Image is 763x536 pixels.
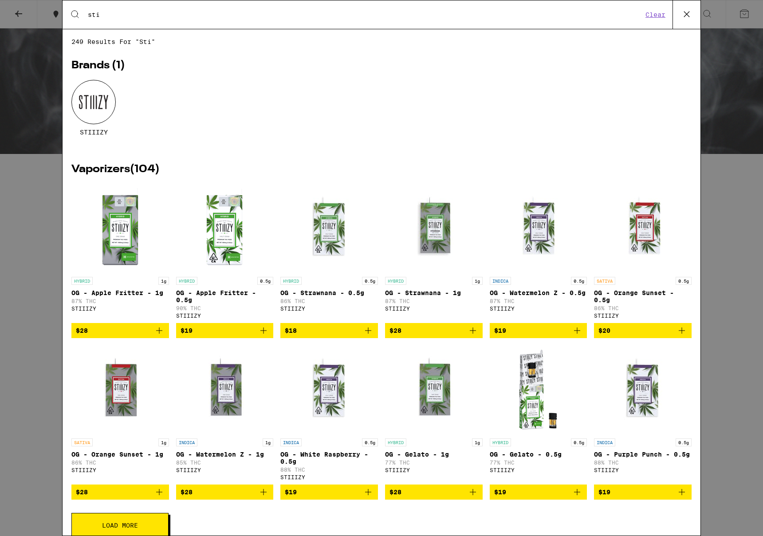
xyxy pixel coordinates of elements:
span: $20 [598,327,610,334]
button: Add to bag [176,485,274,500]
a: Open page for OG - Strawnana - 0.5g from STIIIZY [280,184,378,323]
p: HYBRID [385,277,406,285]
p: 0.5g [362,277,378,285]
p: SATIVA [594,277,615,285]
p: HYBRID [71,277,93,285]
div: STIIIZY [490,306,587,311]
span: STIIIZY [80,129,108,136]
span: $19 [494,489,506,496]
p: OG - Gelato - 0.5g [490,451,587,458]
button: Add to bag [176,323,274,338]
p: OG - Strawnana - 0.5g [280,289,378,296]
p: 0.5g [676,277,692,285]
p: 87% THC [71,298,169,304]
div: STIIIZY [280,474,378,480]
span: $28 [76,327,88,334]
p: 88% THC [594,460,692,465]
span: $19 [181,327,193,334]
a: Open page for OG - Watermelon Z - 1g from STIIIZY [176,345,274,485]
p: OG - Purple Punch - 0.5g [594,451,692,458]
h2: Vaporizers ( 104 ) [71,164,692,175]
p: OG - Orange Sunset - 1g [71,451,169,458]
p: 1g [472,438,483,446]
a: Open page for OG - Apple Fritter - 1g from STIIIZY [71,184,169,323]
p: 90% THC [176,305,274,311]
p: OG - White Raspberry - 0.5g [280,451,378,465]
p: 0.5g [571,277,587,285]
a: Open page for OG - Orange Sunset - 0.5g from STIIIZY [594,184,692,323]
p: 86% THC [71,460,169,465]
p: INDICA [490,277,511,285]
button: Add to bag [280,485,378,500]
a: Open page for OG - Strawnana - 1g from STIIIZY [385,184,483,323]
div: STIIIZY [490,467,587,473]
button: Add to bag [280,323,378,338]
p: HYBRID [490,438,511,446]
span: $28 [389,489,401,496]
div: STIIIZY [176,313,274,319]
h2: Brands ( 1 ) [71,60,692,71]
span: $19 [598,489,610,496]
span: $28 [389,327,401,334]
img: STIIIZY - OG - White Raspberry - 0.5g [285,345,374,434]
span: $28 [181,489,193,496]
p: 0.5g [257,277,273,285]
p: 1g [158,277,169,285]
img: STIIIZY - OG - Purple Punch - 0.5g [598,345,687,434]
p: 1g [158,438,169,446]
span: $19 [494,327,506,334]
img: STIIIZY - OG - Orange Sunset - 1g [76,345,165,434]
p: 85% THC [176,460,274,465]
img: STIIIZY - OG - Gelato - 1g [389,345,478,434]
div: STIIIZY [71,306,169,311]
img: STIIIZY - OG - Strawnana - 0.5g [285,184,374,272]
div: STIIIZY [385,467,483,473]
div: STIIIZY [594,313,692,319]
p: HYBRID [385,438,406,446]
span: Hi. Need any help? [5,6,64,13]
img: STIIIZY - OG - Gelato - 0.5g [494,345,582,434]
span: 249 results for "sti" [71,38,692,45]
p: OG - Orange Sunset - 0.5g [594,289,692,303]
p: SATIVA [71,438,93,446]
div: STIIIZY [385,306,483,311]
button: Add to bag [71,485,169,500]
p: 0.5g [571,438,587,446]
div: STIIIZY [594,467,692,473]
p: OG - Watermelon Z - 1g [176,451,274,458]
p: HYBRID [280,277,302,285]
p: INDICA [176,438,197,446]
input: Search for products & categories [87,11,643,19]
p: 88% THC [280,467,378,473]
p: INDICA [594,438,615,446]
p: 1g [263,438,273,446]
img: STIIIZY - OG - Strawnana - 1g [389,184,478,272]
button: Add to bag [385,485,483,500]
div: STIIIZY [176,467,274,473]
p: 87% THC [490,298,587,304]
button: Add to bag [490,485,587,500]
p: OG - Strawnana - 1g [385,289,483,296]
a: Open page for OG - Apple Fritter - 0.5g from STIIIZY [176,184,274,323]
p: OG - Apple Fritter - 1g [71,289,169,296]
img: STIIIZY - OG - Watermelon Z - 1g [180,345,269,434]
p: INDICA [280,438,302,446]
span: Load More [102,522,138,528]
a: Open page for OG - Watermelon Z - 0.5g from STIIIZY [490,184,587,323]
p: OG - Watermelon Z - 0.5g [490,289,587,296]
a: Open page for OG - Purple Punch - 0.5g from STIIIZY [594,345,692,485]
p: 77% THC [385,460,483,465]
p: 1g [472,277,483,285]
p: OG - Gelato - 1g [385,451,483,458]
p: 0.5g [362,438,378,446]
img: STIIIZY - OG - Orange Sunset - 0.5g [598,184,687,272]
div: STIIIZY [280,306,378,311]
span: $18 [285,327,297,334]
p: OG - Apple Fritter - 0.5g [176,289,274,303]
img: STIIIZY - OG - Watermelon Z - 0.5g [494,184,582,272]
img: STIIIZY - OG - Apple Fritter - 1g [76,184,165,272]
button: Add to bag [594,485,692,500]
span: $19 [285,489,297,496]
button: Add to bag [594,323,692,338]
p: 77% THC [490,460,587,465]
